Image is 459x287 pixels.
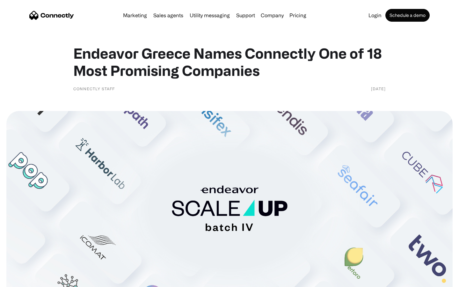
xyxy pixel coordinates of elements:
[187,13,232,18] a: Utility messaging
[120,13,149,18] a: Marketing
[261,11,284,20] div: Company
[6,276,38,285] aside: Language selected: English
[13,276,38,285] ul: Language list
[29,11,74,20] a: home
[385,9,430,22] a: Schedule a demo
[371,85,386,92] div: [DATE]
[234,13,258,18] a: Support
[151,13,186,18] a: Sales agents
[73,45,386,79] h1: Endeavor Greece Names Connectly One of 18 Most Promising Companies
[73,85,115,92] div: Connectly Staff
[287,13,309,18] a: Pricing
[366,13,384,18] a: Login
[259,11,286,20] div: Company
